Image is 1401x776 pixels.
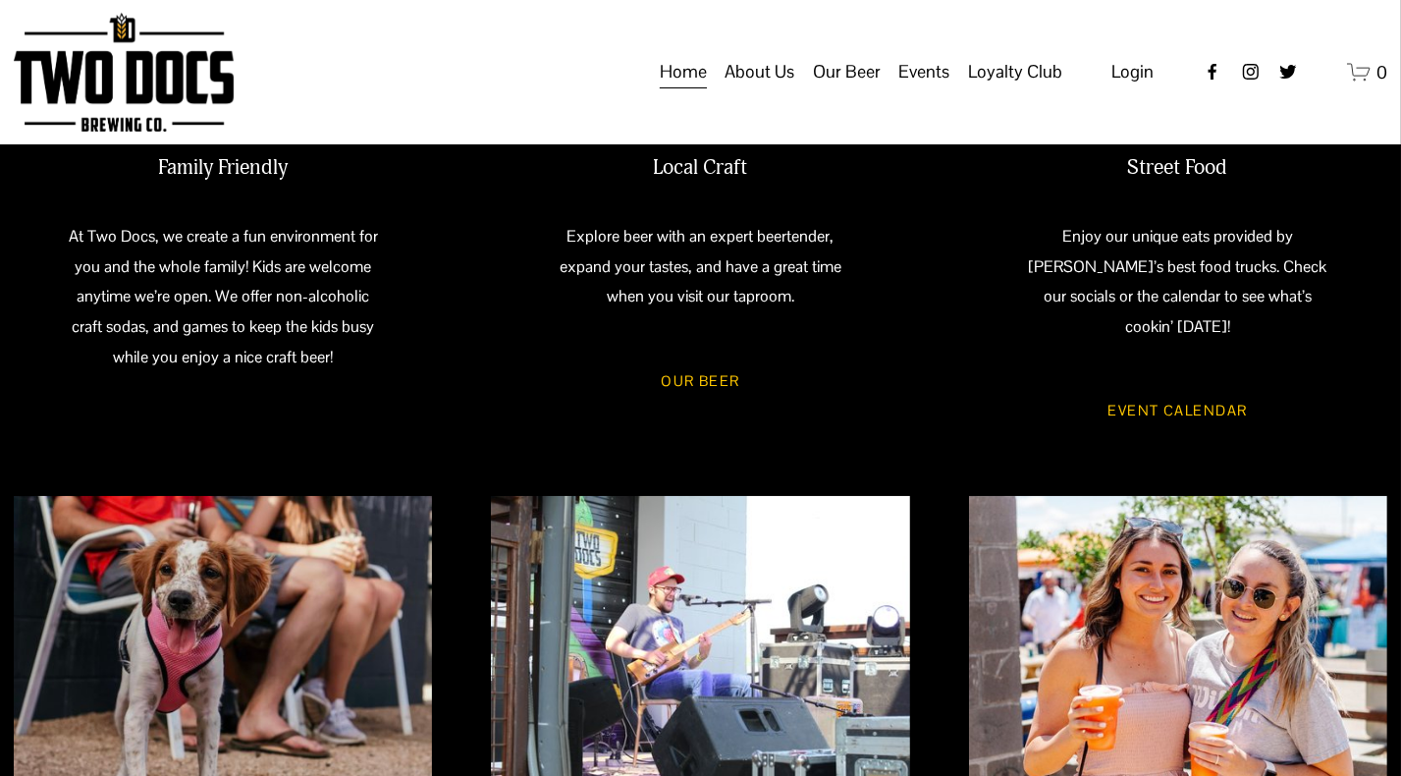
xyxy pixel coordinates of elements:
a: folder dropdown [813,53,881,90]
span: About Us [726,55,795,88]
p: Explore beer with an expert beertender, expand your tastes, and have a great time when you visit ... [544,222,858,313]
a: 0 items in cart [1347,60,1387,84]
a: instagram-unauth [1241,62,1261,82]
img: Two Docs Brewing Co. [14,13,234,132]
a: Facebook [1203,62,1222,82]
a: Our Beer [632,355,769,407]
a: Login [1111,55,1154,88]
h2: Local Craft [544,154,858,180]
span: Login [1111,60,1154,83]
span: Loyalty Club [968,55,1062,88]
p: At Two Docs, we create a fun environment for you and the whole family! Kids are welcome anytime w... [67,222,381,374]
a: Event Calendar [1079,385,1276,437]
a: Home [660,53,707,90]
h2: Family Friendly [67,154,381,180]
a: twitter-unauth [1278,62,1298,82]
a: folder dropdown [899,53,950,90]
h2: Street Food [1021,154,1335,180]
a: folder dropdown [968,53,1062,90]
span: 0 [1376,61,1387,83]
span: Events [899,55,950,88]
span: Our Beer [813,55,881,88]
a: folder dropdown [726,53,795,90]
p: Enjoy our unique eats provided by [PERSON_NAME]’s best food trucks. Check our socials or the cale... [1021,222,1335,344]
